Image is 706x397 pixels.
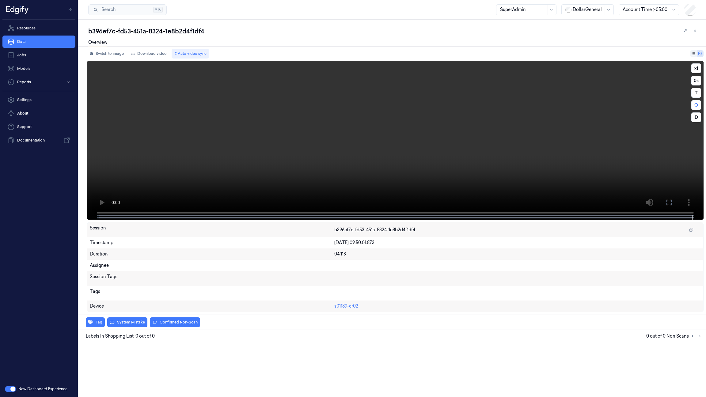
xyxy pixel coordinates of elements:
[2,36,75,48] a: Data
[90,225,334,235] div: Session
[2,107,75,119] button: About
[172,49,209,59] button: Auto video sync
[2,62,75,75] a: Models
[691,76,701,85] button: 0s
[2,94,75,106] a: Settings
[129,49,169,59] a: Download video
[88,4,167,15] button: Search⌘K
[90,240,334,246] div: Timestamp
[2,22,75,34] a: Resources
[99,6,116,13] span: Search
[87,49,126,59] button: Switch to image
[90,251,334,257] div: Duration
[66,5,75,14] button: Toggle Navigation
[107,317,147,327] button: System Mistake
[691,88,701,98] button: T
[2,76,75,88] button: Reports
[334,227,415,233] span: b396ef7c-fd53-451a-8324-1e8b2d4f1df4
[150,317,200,327] button: Confirmed Non-Scan
[691,63,701,73] button: x1
[90,262,701,269] div: Assignee
[2,134,75,146] a: Documentation
[88,39,107,46] a: Overview
[691,100,701,110] button: O
[86,317,105,327] button: Tag
[691,112,701,122] button: D
[90,288,334,298] div: Tags
[86,333,155,339] span: Labels In Shopping List: 0 out of 0
[90,303,334,309] div: Device
[2,121,75,133] a: Support
[334,303,358,309] a: s01189-cr02
[334,240,701,246] div: [DATE] 09:50:01.873
[2,49,75,61] a: Jobs
[646,332,704,340] span: 0 out of 0 Non Scans
[88,27,701,36] div: b396ef7c-fd53-451a-8324-1e8b2d4f1df4
[90,274,334,283] div: Session Tags
[334,251,701,257] div: 04.113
